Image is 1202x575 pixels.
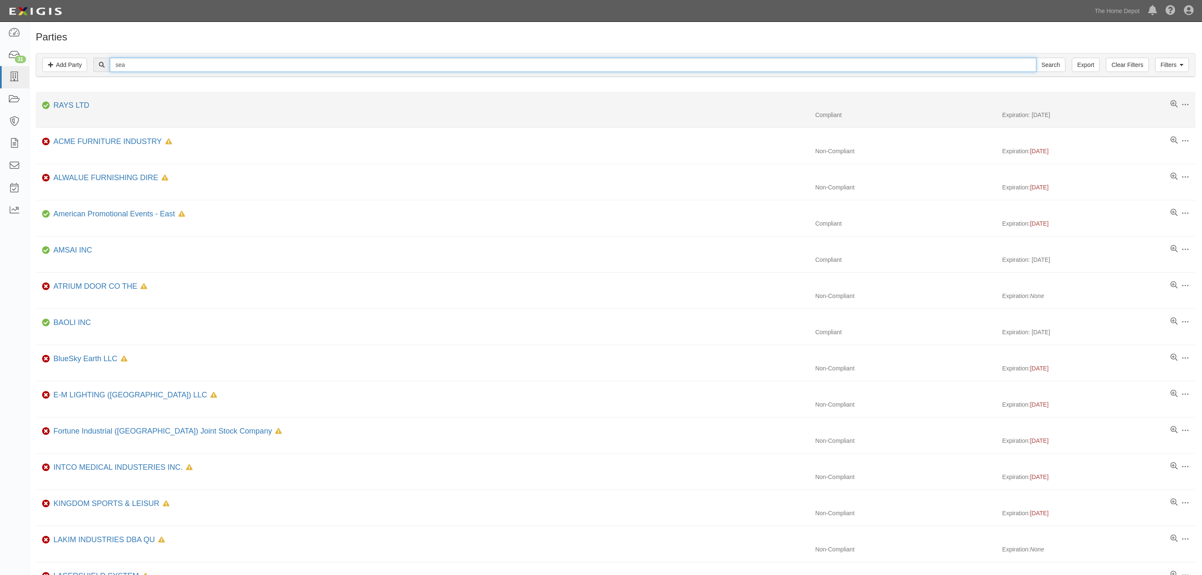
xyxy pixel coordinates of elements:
[42,501,50,507] i: Non-Compliant
[50,245,92,256] div: AMSAI INC
[210,392,217,398] i: In Default since 10/17/2024
[1170,209,1178,217] a: View results summary
[50,173,168,184] div: ALWALUE FURNISHING DIRE
[50,100,89,111] div: RAYS LTD
[1030,546,1044,553] i: None
[121,356,127,362] i: In Default since 07/05/2025
[42,103,50,109] i: Compliant
[42,139,50,145] i: Non-Compliant
[53,499,159,508] a: KINGDOM SPORTS & LEISUR
[53,318,91,327] a: BAOLI INC
[809,219,1003,228] div: Compliant
[42,320,50,326] i: Compliant
[50,281,147,292] div: ATRIUM DOOR CO THE
[1003,292,1196,300] div: Expiration:
[50,390,217,401] div: E-M LIGHTING (USA) LLC
[809,545,1003,554] div: Non-Compliant
[165,139,172,145] i: In Default since 08/05/2025
[42,537,50,543] i: Non-Compliant
[1170,173,1178,181] a: View results summary
[42,248,50,253] i: Compliant
[1003,256,1196,264] div: Expiration: [DATE]
[53,137,162,146] a: ACME FURNITURE INDUSTRY
[1030,220,1049,227] span: [DATE]
[809,509,1003,517] div: Non-Compliant
[809,256,1003,264] div: Compliant
[1003,183,1196,192] div: Expiration:
[1170,535,1178,543] a: View results summary
[53,535,155,544] a: LAKIM INDUSTRIES DBA QU
[53,391,207,399] a: E-M LIGHTING ([GEOGRAPHIC_DATA]) LLC
[1003,509,1196,517] div: Expiration:
[53,246,92,254] a: AMSAI INC
[15,56,26,63] div: 31
[163,501,170,507] i: In Default since 06/10/2024
[809,328,1003,336] div: Compliant
[809,473,1003,481] div: Non-Compliant
[158,537,165,543] i: In Default since 10/26/2023
[1030,474,1049,480] span: [DATE]
[1155,58,1189,72] a: Filters
[1030,293,1044,299] i: None
[50,535,165,546] div: LAKIM INDUSTRIES DBA QU
[53,282,137,290] a: ATRIUM DOOR CO THE
[1170,462,1178,471] a: View results summary
[42,465,50,471] i: Non-Compliant
[809,437,1003,445] div: Non-Compliant
[42,175,50,181] i: Non-Compliant
[1036,58,1066,72] input: Search
[53,354,117,363] a: BlueSky Earth LLC
[1170,354,1178,362] a: View results summary
[42,284,50,290] i: Non-Compliant
[53,173,158,182] a: ALWALUE FURNISHING DIRE
[186,465,193,471] i: In Default since 10/20/2024
[1170,317,1178,326] a: View results summary
[50,136,172,147] div: ACME FURNITURE INDUSTRY
[50,209,185,220] div: American Promotional Events - East
[42,429,50,434] i: Non-Compliant
[1106,58,1149,72] a: Clear Filters
[1170,498,1178,507] a: View results summary
[1003,364,1196,373] div: Expiration:
[141,284,147,290] i: In Default since 09/01/2023
[809,292,1003,300] div: Non-Compliant
[50,354,127,365] div: BlueSky Earth LLC
[1003,437,1196,445] div: Expiration:
[809,183,1003,192] div: Non-Compliant
[53,463,183,471] a: INTCO MEDICAL INDUSTERIES INC.
[178,211,185,217] i: In Default since 11/22/2024
[1170,100,1178,109] a: View results summary
[809,364,1003,373] div: Non-Compliant
[1170,426,1178,434] a: View results summary
[6,4,64,19] img: logo-5460c22ac91f19d4615b14bd174203de0afe785f0fc80cf4dbbc73dc1793850b.png
[50,426,282,437] div: Fortune Industrial (Vietnam) Joint Stock Company
[1003,111,1196,119] div: Expiration: [DATE]
[1003,147,1196,155] div: Expiration:
[1003,400,1196,409] div: Expiration:
[1170,390,1178,398] a: View results summary
[1003,473,1196,481] div: Expiration:
[1072,58,1100,72] a: Export
[42,356,50,362] i: Non-Compliant
[50,462,193,473] div: INTCO MEDICAL INDUSTERIES INC.
[809,111,1003,119] div: Compliant
[1003,328,1196,336] div: Expiration: [DATE]
[50,317,91,328] div: BAOLI INC
[1030,437,1049,444] span: [DATE]
[1030,365,1049,372] span: [DATE]
[53,427,272,435] a: Fortune Industrial ([GEOGRAPHIC_DATA]) Joint Stock Company
[1003,219,1196,228] div: Expiration:
[162,175,168,181] i: In Default since 08/05/2024
[1170,136,1178,145] a: View results summary
[53,101,89,109] a: RAYS LTD
[50,498,170,509] div: KINGDOM SPORTS & LEISUR
[42,211,50,217] i: Compliant
[36,32,1196,43] h1: Parties
[1030,510,1049,516] span: [DATE]
[809,400,1003,409] div: Non-Compliant
[1030,148,1049,154] span: [DATE]
[809,147,1003,155] div: Non-Compliant
[276,429,282,434] i: In Default since 06/21/2024
[1170,245,1178,253] a: View results summary
[1030,184,1049,191] span: [DATE]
